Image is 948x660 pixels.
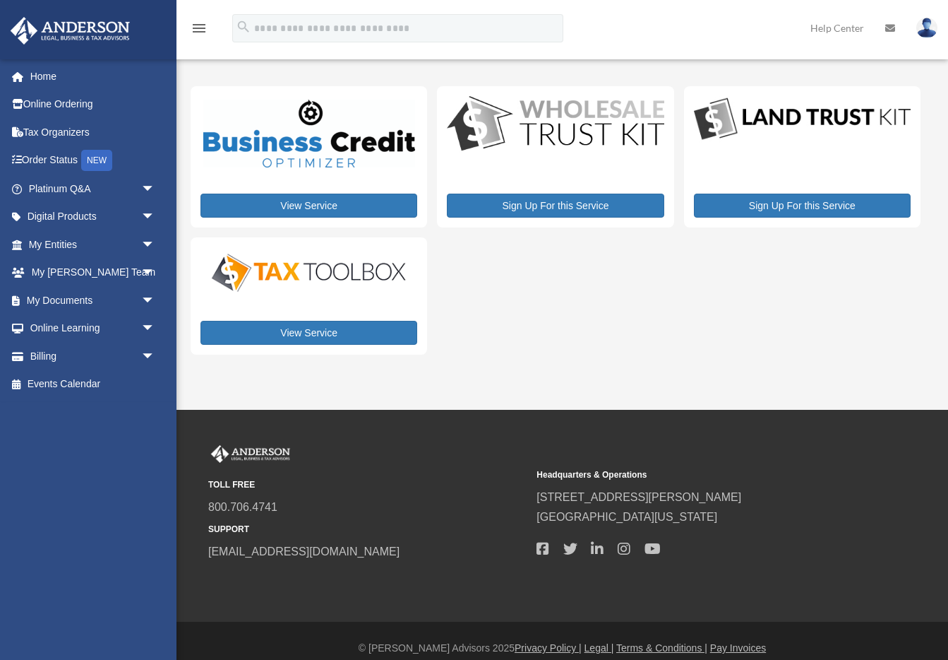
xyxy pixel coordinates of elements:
a: My [PERSON_NAME] Teamarrow_drop_down [10,259,176,287]
span: arrow_drop_down [141,230,169,259]
span: arrow_drop_down [141,286,169,315]
a: View Service [200,194,417,218]
a: Platinum Q&Aarrow_drop_down [10,175,176,203]
img: WS-Trust-Kit-lgo-1.jpg [447,96,664,153]
a: Order StatusNEW [10,146,176,175]
a: [GEOGRAPHIC_DATA][US_STATE] [536,511,717,523]
a: Sign Up For this Service [694,194,911,218]
small: SUPPORT [208,522,527,537]
a: Events Calendar [10,370,176,399]
a: Billingarrow_drop_down [10,342,176,370]
small: TOLL FREE [208,478,527,493]
a: Online Ordering [10,90,176,119]
a: Pay Invoices [710,642,766,654]
img: Anderson Advisors Platinum Portal [6,17,134,45]
div: © [PERSON_NAME] Advisors 2025 [176,640,948,657]
img: Anderson Advisors Platinum Portal [208,445,293,464]
a: Privacy Policy | [515,642,582,654]
img: User Pic [916,18,937,38]
small: Headquarters & Operations [536,468,855,483]
a: Tax Organizers [10,118,176,146]
img: LandTrust_lgo-1.jpg [694,96,911,143]
a: [STREET_ADDRESS][PERSON_NAME] [536,491,741,503]
span: arrow_drop_down [141,342,169,371]
span: arrow_drop_down [141,314,169,343]
a: Home [10,62,176,90]
a: menu [191,25,208,37]
i: search [236,19,251,35]
span: arrow_drop_down [141,259,169,288]
a: My Entitiesarrow_drop_down [10,230,176,259]
i: menu [191,20,208,37]
a: 800.706.4741 [208,501,277,513]
a: Digital Productsarrow_drop_down [10,203,169,231]
span: arrow_drop_down [141,203,169,232]
span: arrow_drop_down [141,175,169,204]
a: Online Learningarrow_drop_down [10,314,176,343]
a: [EMAIL_ADDRESS][DOMAIN_NAME] [208,546,400,558]
a: View Service [200,321,417,345]
a: Sign Up For this Service [447,194,664,218]
a: Terms & Conditions | [616,642,707,654]
div: NEW [81,150,112,171]
a: Legal | [584,642,614,654]
a: My Documentsarrow_drop_down [10,286,176,314]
